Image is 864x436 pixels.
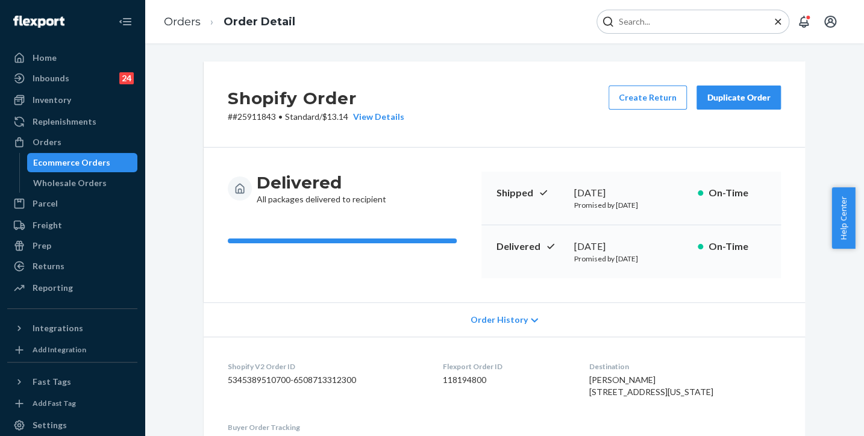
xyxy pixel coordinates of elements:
[7,216,137,235] a: Freight
[7,319,137,338] button: Integrations
[33,136,61,148] div: Orders
[7,132,137,152] a: Orders
[33,260,64,272] div: Returns
[228,422,424,432] dt: Buyer Order Tracking
[574,186,688,200] div: [DATE]
[697,86,781,110] button: Duplicate Order
[7,236,137,255] a: Prep
[33,240,51,252] div: Prep
[708,186,766,200] p: On-Time
[7,396,137,411] a: Add Fast Tag
[33,116,96,128] div: Replenishments
[7,278,137,297] a: Reporting
[33,344,86,355] div: Add Integration
[574,254,688,264] p: Promised by [DATE]
[33,322,83,334] div: Integrations
[228,374,424,386] dd: 5345389510700-6508713312300
[27,153,138,172] a: Ecommerce Orders
[818,10,842,34] button: Open account menu
[7,372,137,391] button: Fast Tags
[602,16,614,28] svg: Search Icon
[257,172,386,193] h3: Delivered
[33,219,62,231] div: Freight
[831,187,855,249] button: Help Center
[257,172,386,205] div: All packages delivered to recipient
[164,15,201,28] a: Orders
[224,15,295,28] a: Order Detail
[33,282,73,294] div: Reporting
[228,86,404,111] h2: Shopify Order
[614,16,762,28] input: Search Input
[113,10,137,34] button: Close Navigation
[33,198,58,210] div: Parcel
[7,69,137,88] a: Inbounds24
[7,194,137,213] a: Parcel
[33,94,71,106] div: Inventory
[7,48,137,67] a: Home
[589,361,781,372] dt: Destination
[772,16,784,28] button: Close Search
[574,240,688,254] div: [DATE]
[33,177,107,189] div: Wholesale Orders
[496,240,565,254] p: Delivered
[33,419,67,431] div: Settings
[589,375,713,397] span: [PERSON_NAME] [STREET_ADDRESS][US_STATE]
[443,374,570,386] dd: 118194800
[285,111,319,122] span: Standard
[707,92,771,104] div: Duplicate Order
[27,173,138,193] a: Wholesale Orders
[7,90,137,110] a: Inventory
[33,376,71,388] div: Fast Tags
[443,361,570,372] dt: Flexport Order ID
[13,16,64,28] img: Flexport logo
[7,257,137,276] a: Returns
[33,52,57,64] div: Home
[609,86,687,110] button: Create Return
[471,314,528,326] span: Order History
[7,112,137,131] a: Replenishments
[496,186,565,200] p: Shipped
[792,10,816,34] button: Open notifications
[33,72,69,84] div: Inbounds
[278,111,283,122] span: •
[348,111,404,123] button: View Details
[119,72,134,84] div: 24
[574,200,688,210] p: Promised by [DATE]
[7,343,137,357] a: Add Integration
[154,4,305,40] ol: breadcrumbs
[33,398,76,408] div: Add Fast Tag
[228,111,404,123] p: # #25911843 / $13.14
[708,240,766,254] p: On-Time
[228,361,424,372] dt: Shopify V2 Order ID
[33,157,110,169] div: Ecommerce Orders
[7,416,137,435] a: Settings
